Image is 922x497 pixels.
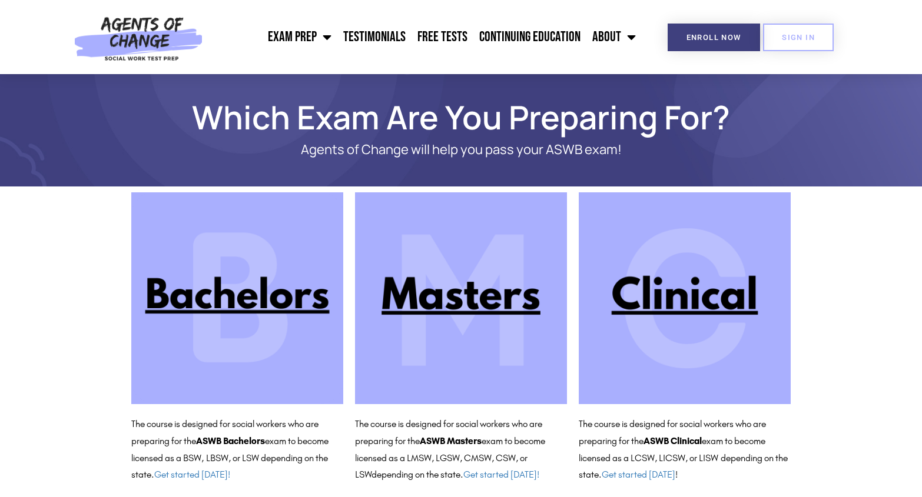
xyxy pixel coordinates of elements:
a: Get started [DATE]! [463,469,539,480]
a: Enroll Now [668,24,760,51]
a: Get started [DATE] [602,469,675,480]
a: SIGN IN [763,24,834,51]
a: About [586,22,642,52]
span: depending on the state. [372,469,539,480]
span: Enroll Now [686,34,741,41]
a: Testimonials [337,22,412,52]
p: The course is designed for social workers who are preparing for the exam to become licensed as a ... [355,416,567,483]
a: Exam Prep [262,22,337,52]
p: Agents of Change will help you pass your ASWB exam! [173,142,749,157]
span: . ! [599,469,678,480]
p: The course is designed for social workers who are preparing for the exam to become licensed as a ... [131,416,343,483]
b: ASWB Clinical [644,435,702,446]
nav: Menu [209,22,642,52]
a: Free Tests [412,22,473,52]
a: Get started [DATE]! [154,469,230,480]
h1: Which Exam Are You Preparing For? [125,104,797,131]
p: The course is designed for social workers who are preparing for the exam to become licensed as a ... [579,416,791,483]
b: ASWB Masters [420,435,482,446]
b: ASWB Bachelors [196,435,265,446]
a: Continuing Education [473,22,586,52]
span: SIGN IN [782,34,815,41]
